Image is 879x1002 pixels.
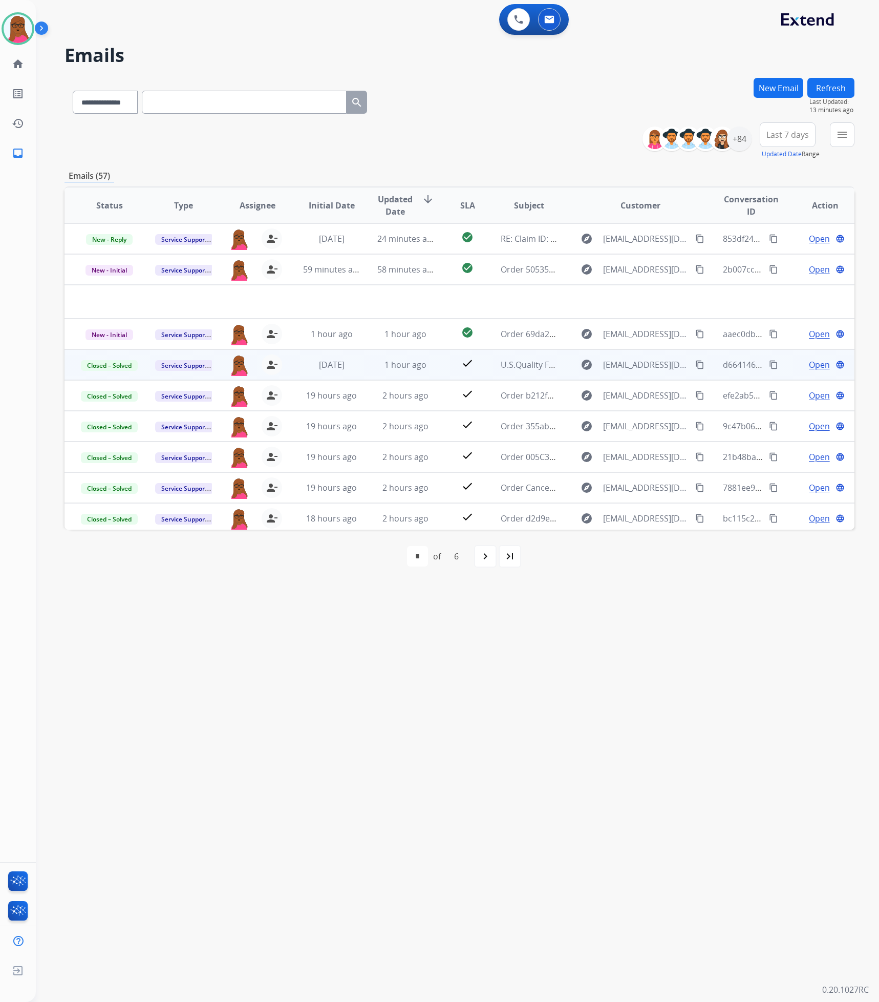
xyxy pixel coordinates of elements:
[809,233,830,245] span: Open
[695,360,704,369] mat-icon: content_copy
[727,127,752,151] div: +84
[835,234,845,243] mat-icon: language
[603,359,689,371] span: [EMAIL_ADDRESS][DOMAIN_NAME]
[581,512,593,525] mat-icon: explore
[501,421,680,432] span: Order 355ab32d-ba6a-4d1d-bf18-805e44f091f0
[835,265,845,274] mat-icon: language
[836,129,848,141] mat-icon: menu
[382,421,428,432] span: 2 hours ago
[81,514,138,525] span: Closed – Solved
[266,420,278,432] mat-icon: person_remove
[229,477,249,499] img: agent-avatar
[81,360,138,371] span: Closed – Solved
[155,360,213,371] span: Service Support
[461,231,474,243] mat-icon: check_circle
[504,550,516,562] mat-icon: last_page
[4,14,32,43] img: avatar
[306,390,357,401] span: 19 hours ago
[501,513,682,524] span: Order d2d9eba5-00c8-497e-af47-73449cc2b546
[382,513,428,524] span: 2 hours ago
[769,391,778,400] mat-icon: content_copy
[155,452,213,463] span: Service Support
[155,514,213,525] span: Service Support
[620,199,660,212] span: Customer
[85,329,133,340] span: New - Initial
[384,359,426,370] span: 1 hour ago
[461,326,474,339] mat-icon: check_circle
[81,422,138,432] span: Closed – Solved
[433,550,441,562] div: of
[603,328,689,340] span: [EMAIL_ADDRESS][DOMAIN_NAME]
[501,359,653,370] span: U.S.Quality Furniture Invoice Statement
[306,451,357,463] span: 19 hours ago
[766,133,809,137] span: Last 7 days
[723,513,878,524] span: bc115c29-5315-4e68-818f-420679584678
[501,328,683,340] span: Order 69da2482-f64b-45c3-ab0e-929d660052a1
[501,264,572,275] span: Order 5053531167
[306,482,357,493] span: 19 hours ago
[603,389,689,402] span: [EMAIL_ADDRESS][DOMAIN_NAME]
[807,78,854,98] button: Refresh
[835,483,845,492] mat-icon: language
[501,390,681,401] span: Order b212f1cd-7443-4377-90c5-7e67cb550cd1
[65,45,854,66] h2: Emails
[81,452,138,463] span: Closed – Solved
[501,482,723,493] span: Order Cancelled a1373b77-d3d7-48fc-b52d-c99db91c18d6
[581,359,593,371] mat-icon: explore
[266,328,278,340] mat-icon: person_remove
[723,390,876,401] span: efe2ab53-6778-4e9e-9518-a4ca6f250d7c
[461,480,474,492] mat-icon: check
[229,447,249,468] img: agent-avatar
[695,452,704,462] mat-icon: content_copy
[12,117,24,130] mat-icon: history
[809,106,854,114] span: 13 minutes ago
[723,328,879,340] span: aaec0db9-ac15-415a-aef6-107214ba4777
[446,546,467,567] div: 6
[769,452,778,462] mat-icon: content_copy
[266,359,278,371] mat-icon: person_remove
[240,199,275,212] span: Assignee
[12,147,24,159] mat-icon: inbox
[351,96,363,109] mat-icon: search
[229,324,249,345] img: agent-avatar
[266,451,278,463] mat-icon: person_remove
[769,234,778,243] mat-icon: content_copy
[822,984,869,996] p: 0.20.1027RC
[809,512,830,525] span: Open
[85,265,133,276] span: New - Initial
[835,452,845,462] mat-icon: language
[81,483,138,494] span: Closed – Solved
[479,550,491,562] mat-icon: navigate_next
[382,390,428,401] span: 2 hours ago
[422,193,434,205] mat-icon: arrow_downward
[266,389,278,402] mat-icon: person_remove
[754,78,803,98] button: New Email
[266,263,278,276] mat-icon: person_remove
[319,359,345,370] span: [DATE]
[723,264,874,275] span: 2b007ccf-7a83-4fb3-bc1e-215e8e736efe
[695,234,704,243] mat-icon: content_copy
[760,122,816,147] button: Last 7 days
[501,233,704,244] span: RE: Claim ID: ca8af07d-1f00-4829-a25c-0380dcd81021
[229,228,249,250] img: agent-avatar
[461,419,474,431] mat-icon: check
[86,234,133,245] span: New - Reply
[12,88,24,100] mat-icon: list_alt
[229,385,249,407] img: agent-avatar
[809,263,830,276] span: Open
[809,482,830,494] span: Open
[809,98,854,106] span: Last Updated:
[695,391,704,400] mat-icon: content_copy
[501,451,572,463] span: Order 005C386892
[769,483,778,492] mat-icon: content_copy
[266,233,278,245] mat-icon: person_remove
[96,199,123,212] span: Status
[835,360,845,369] mat-icon: language
[581,420,593,432] mat-icon: explore
[382,482,428,493] span: 2 hours ago
[809,359,830,371] span: Open
[762,150,802,158] button: Updated Date
[229,508,249,530] img: agent-avatar
[809,420,830,432] span: Open
[695,329,704,339] mat-icon: content_copy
